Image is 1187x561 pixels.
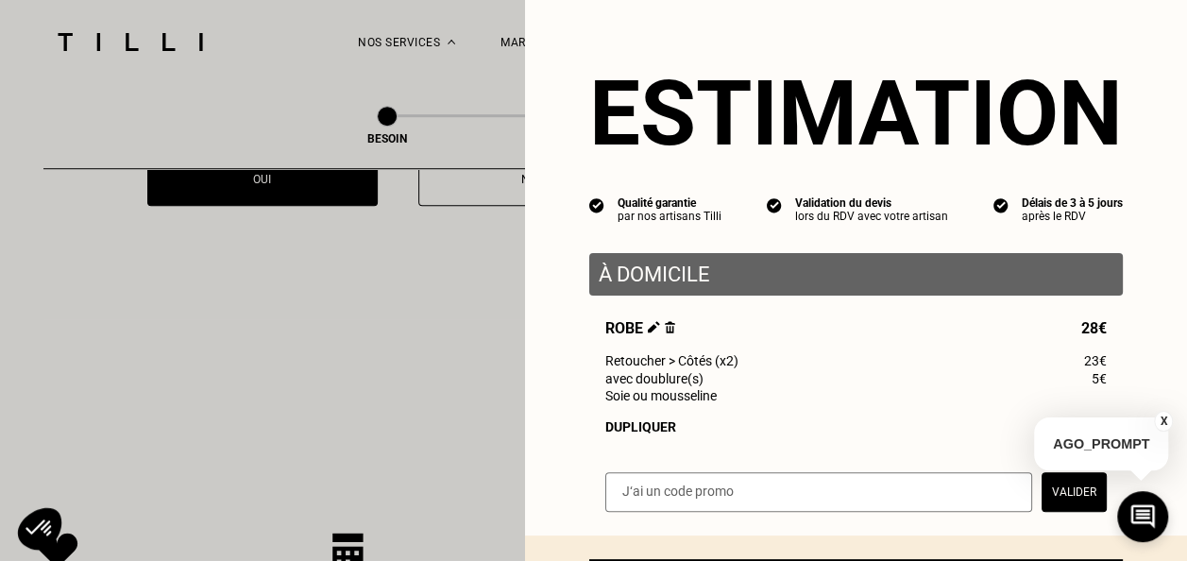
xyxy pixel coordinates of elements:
div: Qualité garantie [618,196,721,210]
button: X [1154,411,1173,432]
input: J‘ai un code promo [605,472,1032,512]
div: Dupliquer [605,419,1107,434]
span: Robe [605,319,675,337]
span: 23€ [1084,353,1107,368]
span: Soie ou mousseline [605,388,717,403]
button: Valider [1042,472,1107,512]
p: À domicile [599,263,1113,286]
div: après le RDV [1022,210,1123,223]
div: par nos artisans Tilli [618,210,721,223]
img: icon list info [589,196,604,213]
span: 28€ [1081,319,1107,337]
span: 5€ [1092,371,1107,386]
div: lors du RDV avec votre artisan [795,210,948,223]
span: avec doublure(s) [605,371,704,386]
div: Validation du devis [795,196,948,210]
img: icon list info [767,196,782,213]
p: AGO_PROMPT [1034,417,1168,470]
section: Estimation [589,60,1123,166]
span: Retoucher > Côtés (x2) [605,353,738,368]
img: Supprimer [665,321,675,333]
div: Délais de 3 à 5 jours [1022,196,1123,210]
img: Éditer [648,321,660,333]
img: icon list info [993,196,1009,213]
